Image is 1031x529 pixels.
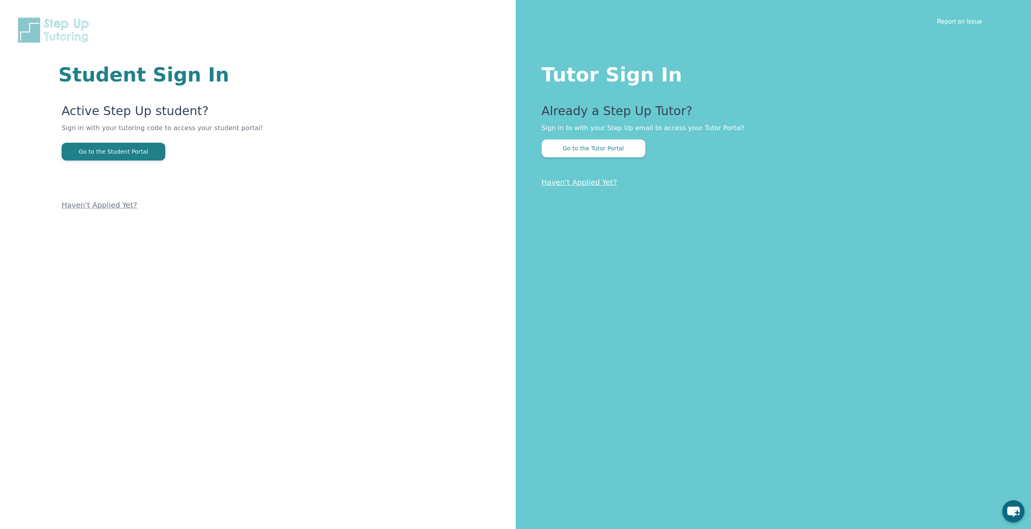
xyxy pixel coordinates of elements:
[542,62,999,84] h1: Tutor Sign In
[62,148,165,155] a: Go to the Student Portal
[542,123,999,133] p: Sign in to with your Step Up email to access your Tutor Portal!
[58,65,418,84] h1: Student Sign In
[62,123,418,143] p: Sign in with your tutoring code to access your student portal!
[16,16,94,44] img: Step Up Tutoring horizontal logo
[1002,500,1025,523] button: chat-button
[542,104,999,123] p: Already a Step Up Tutor?
[62,143,165,161] button: Go to the Student Portal
[62,104,418,123] p: Active Step Up student?
[542,178,617,186] a: Haven't Applied Yet?
[542,139,645,157] button: Go to the Tutor Portal
[542,144,645,152] a: Go to the Tutor Portal
[937,17,982,25] a: Report an Issue
[62,201,137,209] a: Haven't Applied Yet?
